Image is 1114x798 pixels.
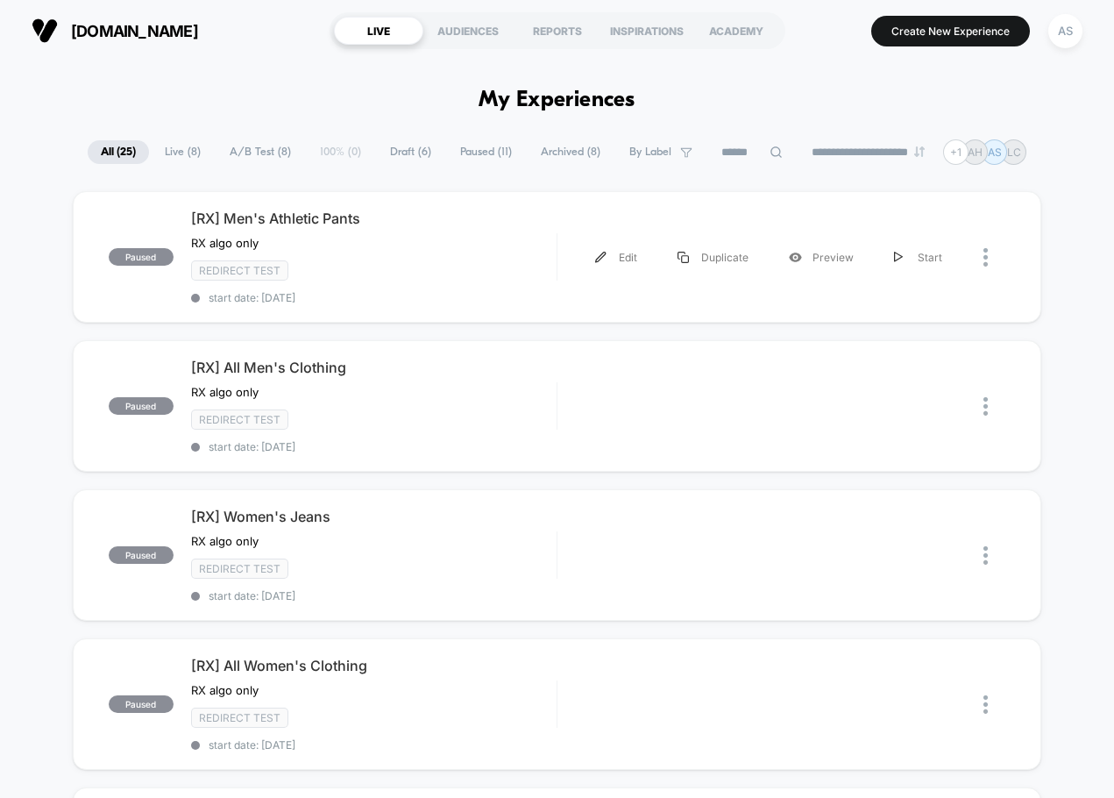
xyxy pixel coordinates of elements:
div: Start [874,238,962,277]
img: Visually logo [32,18,58,44]
button: [DOMAIN_NAME] [26,17,203,45]
img: close [983,248,988,267]
button: AS [1043,13,1088,49]
span: paused [109,397,174,415]
span: Redirect Test [191,410,288,430]
p: LC [1007,146,1021,159]
span: [RX] All Women's Clothing [191,657,557,674]
span: [RX] Women's Jeans [191,508,557,525]
img: menu [595,252,607,263]
div: Preview [769,238,874,277]
span: A/B Test ( 8 ) [216,140,304,164]
div: REPORTS [513,17,602,45]
div: ACADEMY [692,17,781,45]
button: Create New Experience [871,16,1030,46]
span: RX algo only [191,385,259,399]
div: AUDIENCES [423,17,513,45]
span: start date: [DATE] [191,440,557,453]
span: Paused ( 11 ) [447,140,525,164]
span: Redirect Test [191,708,288,728]
span: By Label [629,146,671,159]
img: close [983,695,988,714]
div: Duplicate [657,238,769,277]
span: Live ( 8 ) [152,140,214,164]
img: menu [894,252,903,263]
span: [RX] Men's Athletic Pants [191,210,557,227]
span: Draft ( 6 ) [377,140,444,164]
span: [DOMAIN_NAME] [71,22,198,40]
span: All ( 25 ) [88,140,149,164]
span: start date: [DATE] [191,291,557,304]
img: close [983,546,988,565]
h1: My Experiences [479,88,635,113]
img: close [983,397,988,416]
span: paused [109,248,174,266]
span: start date: [DATE] [191,589,557,602]
p: AS [988,146,1002,159]
span: paused [109,546,174,564]
span: Redirect Test [191,559,288,579]
div: LIVE [334,17,423,45]
span: Archived ( 8 ) [528,140,614,164]
span: RX algo only [191,534,259,548]
div: Edit [575,238,657,277]
span: Redirect Test [191,260,288,281]
p: AH [968,146,983,159]
img: end [914,146,925,157]
div: INSPIRATIONS [602,17,692,45]
img: menu [678,252,689,263]
span: RX algo only [191,683,259,697]
div: + 1 [943,139,969,165]
div: AS [1048,14,1082,48]
span: [RX] All Men's Clothing [191,359,557,376]
span: start date: [DATE] [191,738,557,752]
span: paused [109,695,174,713]
span: RX algo only [191,236,259,250]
